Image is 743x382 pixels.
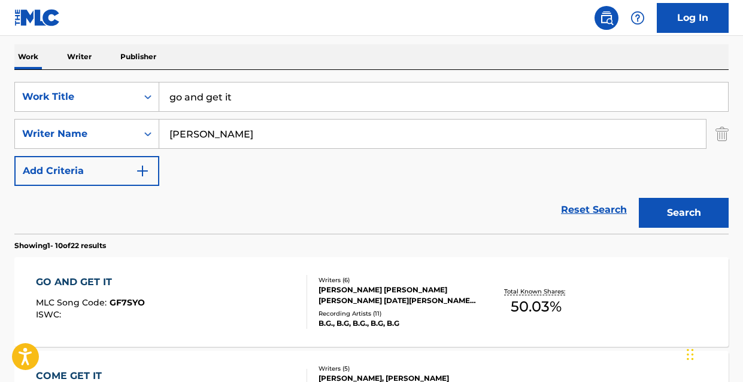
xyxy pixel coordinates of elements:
[599,11,614,25] img: search
[319,276,477,285] div: Writers ( 6 )
[657,3,729,33] a: Log In
[22,90,130,104] div: Work Title
[319,318,477,329] div: B.G., B.G, B.G., B.G, B.G
[319,309,477,318] div: Recording Artists ( 11 )
[110,297,145,308] span: GF7SYO
[319,285,477,306] div: [PERSON_NAME] [PERSON_NAME] [PERSON_NAME] [DATE][PERSON_NAME], [PERSON_NAME], [PERSON_NAME], [PER...
[626,6,650,30] div: Help
[14,44,42,69] p: Work
[683,325,743,382] iframe: Chat Widget
[14,156,159,186] button: Add Criteria
[135,164,150,178] img: 9d2ae6d4665cec9f34b9.svg
[511,296,562,317] span: 50.03 %
[14,9,60,26] img: MLC Logo
[22,127,130,141] div: Writer Name
[36,297,110,308] span: MLC Song Code :
[687,337,694,372] div: Drag
[14,257,729,347] a: GO AND GET ITMLC Song Code:GF7SYOISWC:Writers (6)[PERSON_NAME] [PERSON_NAME] [PERSON_NAME] [DATE]...
[715,119,729,149] img: Delete Criterion
[36,275,145,289] div: GO AND GET IT
[14,240,106,251] p: Showing 1 - 10 of 22 results
[555,197,633,223] a: Reset Search
[117,44,160,69] p: Publisher
[319,364,477,373] div: Writers ( 5 )
[630,11,645,25] img: help
[63,44,95,69] p: Writer
[14,82,729,234] form: Search Form
[36,309,64,320] span: ISWC :
[595,6,618,30] a: Public Search
[504,287,568,296] p: Total Known Shares:
[639,198,729,228] button: Search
